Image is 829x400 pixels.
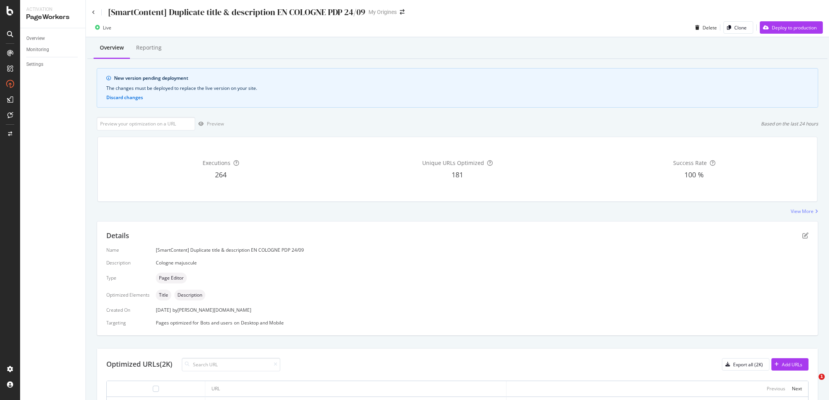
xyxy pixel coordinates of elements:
div: [SmartContent] Duplicate title & description EN COLOGNE PDP 24/09 [108,6,365,18]
a: Overview [26,34,80,43]
div: neutral label [174,290,205,300]
div: Pages optimized for on [156,319,809,326]
div: pen-to-square [802,232,809,239]
div: Export all (2K) [733,361,763,368]
div: Created On [106,307,150,313]
div: Description [106,259,150,266]
div: [DATE] [156,307,809,313]
div: Previous [767,385,785,392]
button: Next [792,384,802,393]
div: Delete [703,24,717,31]
div: neutral label [156,290,171,300]
div: arrow-right-arrow-left [400,9,404,15]
span: 1 [819,374,825,380]
button: Discard changes [106,95,143,100]
a: Monitoring [26,46,80,54]
div: View More [791,208,814,215]
div: Deploy to production [772,24,817,31]
div: by [PERSON_NAME][DOMAIN_NAME] [172,307,251,313]
a: View More [791,208,818,215]
iframe: Intercom live chat [803,374,821,392]
div: Overview [100,44,124,52]
div: Add URLs [782,361,802,368]
a: Click to go back [92,10,95,15]
span: 181 [452,170,463,179]
div: Targeting [106,319,150,326]
div: Reporting [136,44,162,52]
div: Cologne majuscule [156,259,809,266]
button: Export all (2K) [722,358,769,371]
div: neutral label [156,273,187,283]
span: Description [177,293,202,297]
div: Type [106,275,150,281]
div: The changes must be deployed to replace the live version on your site. [106,85,809,92]
div: URL [212,385,220,392]
div: Based on the last 24 hours [761,120,818,127]
span: Unique URLs Optimized [422,159,484,167]
div: Desktop and Mobile [241,319,284,326]
div: Activation [26,6,79,13]
div: Monitoring [26,46,49,54]
span: 100 % [684,170,704,179]
span: Success Rate [673,159,707,167]
div: Live [103,24,111,31]
input: Preview your optimization on a URL [97,117,195,130]
span: Executions [203,159,230,167]
div: [SmartContent] Duplicate title & description EN COLOGNE PDP 24/09 [156,247,809,253]
button: Clone [723,21,753,34]
div: Settings [26,60,43,69]
div: New version pending deployment [114,75,809,82]
a: Settings [26,60,80,69]
div: Preview [207,120,224,127]
div: Optimized Elements [106,292,150,298]
div: Clone [734,24,747,31]
div: info banner [97,68,818,108]
div: Details [106,231,129,241]
button: Delete [692,21,717,34]
span: Title [159,293,168,297]
input: Search URL [182,358,280,371]
div: PageWorkers [26,13,79,22]
div: My Origines [368,8,397,16]
span: 264 [215,170,227,179]
div: Next [792,385,802,392]
button: Deploy to production [760,21,823,34]
div: Bots and users [200,319,232,326]
button: Previous [767,384,785,393]
button: Add URLs [771,358,809,371]
div: Overview [26,34,45,43]
button: Preview [195,118,224,130]
div: Name [106,247,150,253]
span: Page Editor [159,276,184,280]
div: Optimized URLs (2K) [106,359,172,369]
